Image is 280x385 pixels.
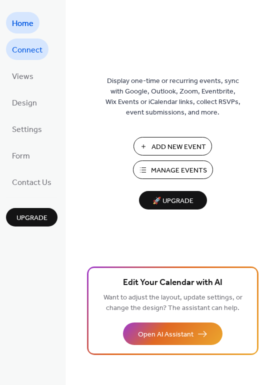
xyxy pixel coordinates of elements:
[6,144,36,166] a: Form
[133,137,212,155] button: Add New Event
[6,38,48,60] a: Connect
[6,118,48,139] a: Settings
[138,329,193,340] span: Open AI Assistant
[12,69,33,84] span: Views
[16,213,47,223] span: Upgrade
[12,122,42,137] span: Settings
[6,65,39,86] a: Views
[12,95,37,111] span: Design
[6,171,57,192] a: Contact Us
[103,291,242,315] span: Want to adjust the layout, update settings, or change the design? The assistant can help.
[145,194,201,208] span: 🚀 Upgrade
[6,208,57,226] button: Upgrade
[6,91,43,113] a: Design
[12,175,51,190] span: Contact Us
[12,148,30,164] span: Form
[133,160,213,179] button: Manage Events
[6,12,39,33] a: Home
[123,276,222,290] span: Edit Your Calendar with AI
[151,165,207,176] span: Manage Events
[12,16,33,31] span: Home
[105,76,240,118] span: Display one-time or recurring events, sync with Google, Outlook, Zoom, Eventbrite, Wix Events or ...
[151,142,206,152] span: Add New Event
[12,42,42,58] span: Connect
[139,191,207,209] button: 🚀 Upgrade
[123,322,222,345] button: Open AI Assistant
